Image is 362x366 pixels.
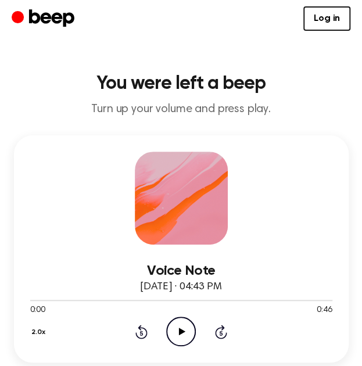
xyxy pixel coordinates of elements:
h1: You were left a beep [9,74,353,93]
span: 0:46 [317,304,332,317]
p: Turn up your volume and press play. [9,102,353,117]
a: Beep [12,8,77,30]
h3: Voice Note [30,263,332,279]
span: [DATE] · 04:43 PM [140,282,221,292]
span: 0:00 [30,304,45,317]
button: 2.0x [30,322,50,342]
a: Log in [303,6,350,31]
